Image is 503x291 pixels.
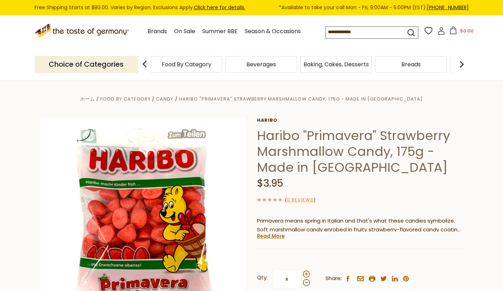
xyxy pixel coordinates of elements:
[138,57,152,71] img: previous arrow
[304,62,369,67] a: Baking, Cakes, Desserts
[460,28,474,34] span: $0.00
[80,96,95,102] a: ホーム
[246,62,276,67] a: Beverages
[455,57,469,71] img: next arrow
[279,4,469,12] span: *Available to take your call Mon - Fri, 9:00AM - 5:00PM (EST).
[257,217,463,234] p: Primavera means spring in Italian and that's what these candies symbolize. Soft marshmallow candy...
[162,62,211,67] a: Food By Category
[245,27,301,36] a: Season & Occasions
[35,4,469,12] div: Free Shipping Starts at $80.00. Varies by Region. Exclusions Apply.
[148,27,167,36] a: Brands
[273,269,301,289] input: Qty:
[257,176,283,190] span: $3.95
[285,196,316,203] span: ( )
[174,27,195,36] a: On Sale
[35,56,138,73] p: Choice of Categories
[447,26,477,37] button: $0.00
[257,273,268,282] strong: Qty:
[179,96,423,102] a: Haribo "Primavera" Strawberry Marshmallow Candy, 175g - Made in [GEOGRAPHIC_DATA]
[156,96,173,102] a: Candy
[401,62,421,67] a: Breads
[257,232,285,240] a: Read More
[100,96,151,102] a: Food By Category
[287,196,313,204] a: 0 Reviews
[202,27,238,36] a: Summer BBE
[257,117,463,123] a: Haribo
[427,4,469,11] a: [PHONE_NUMBER]
[257,128,463,175] h1: Haribo "Primavera" Strawberry Marshmallow Candy, 175g - Made in [GEOGRAPHIC_DATA]
[325,274,342,283] span: Share:
[194,4,245,11] a: Click here for details.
